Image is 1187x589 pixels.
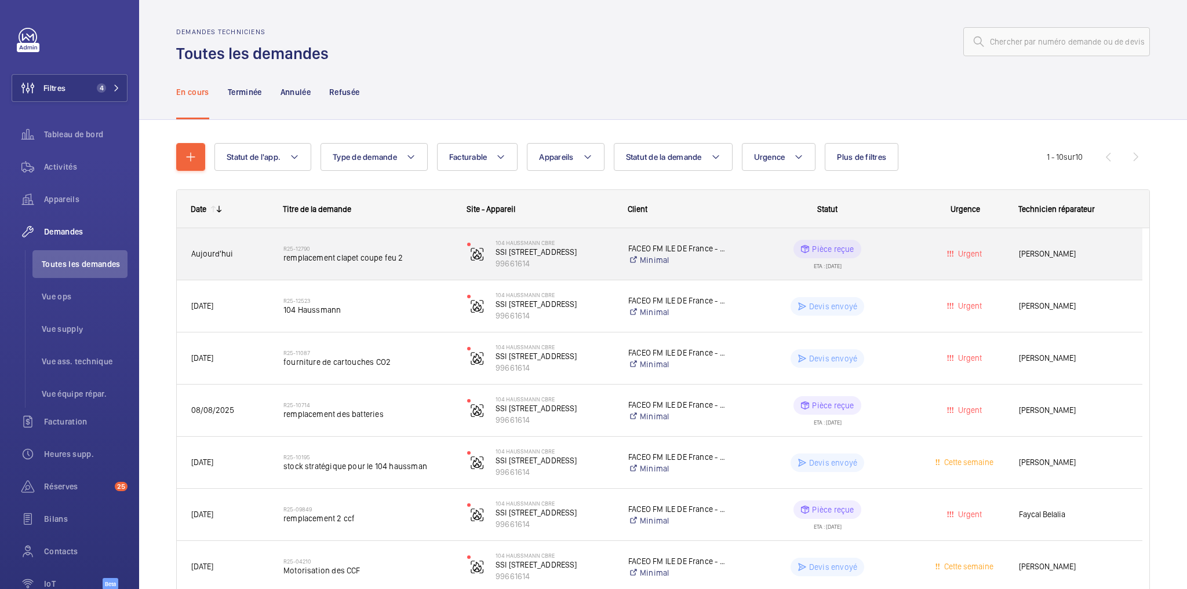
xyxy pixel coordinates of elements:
[191,562,213,571] span: [DATE]
[44,226,128,237] span: Demandes
[496,414,613,426] p: 99661614
[626,152,702,162] span: Statut de la demande
[43,82,65,94] span: Filtres
[496,570,613,582] p: 99661614
[44,416,128,427] span: Facturation
[628,295,728,306] p: FACEO FM ILE DE France - Vinci Facilities SIP
[628,555,728,567] p: FACEO FM ILE DE France - Vinci Facilities SIP
[44,448,128,460] span: Heures supp.
[496,350,613,362] p: SSI [STREET_ADDRESS]
[496,552,613,559] p: 104 Haussmann CBRE
[1019,508,1128,521] span: Faycal Belalia
[44,193,128,205] span: Appareils
[44,546,128,557] span: Contacts
[467,204,515,214] span: Site - Appareil
[321,143,428,171] button: Type de demande
[628,399,728,411] p: FACEO FM ILE DE France - Vinci Facilities SIP
[628,503,728,515] p: FACEO FM ILE DE France - Vinci Facilities SIP
[44,481,110,492] span: Réserves
[628,463,728,474] a: Minimal
[496,518,613,530] p: 99661614
[1019,247,1128,261] span: [PERSON_NAME]
[191,405,234,415] span: 08/08/2025
[742,143,816,171] button: Urgence
[1019,404,1128,417] span: [PERSON_NAME]
[470,247,484,261] img: fire_alarm.svg
[42,323,128,335] span: Vue supply
[12,74,128,102] button: Filtres4
[1019,352,1128,365] span: [PERSON_NAME]
[283,245,452,252] h2: R25-12790
[42,356,128,367] span: Vue ass. technique
[1019,560,1128,573] span: [PERSON_NAME]
[214,143,311,171] button: Statut de l'app.
[956,405,982,415] span: Urgent
[1019,456,1128,469] span: [PERSON_NAME]
[628,306,728,318] a: Minimal
[754,152,785,162] span: Urgence
[496,239,613,246] p: 104 Haussmann CBRE
[283,565,452,576] span: Motorisation des CCF
[496,246,613,258] p: SSI [STREET_ADDRESS]
[942,562,993,571] span: Cette semaine
[283,513,452,524] span: remplacement 2 ccf
[1019,299,1128,313] span: [PERSON_NAME]
[283,401,452,408] h2: R25-10714
[191,458,213,467] span: [DATE]
[42,388,128,400] span: Vue équipe répar.
[809,561,857,573] p: Devis envoyé
[809,457,857,469] p: Devis envoyé
[437,143,518,171] button: Facturable
[814,258,842,269] div: ETA : [DATE]
[496,310,613,321] p: 99661614
[283,506,452,513] h2: R25-09849
[470,560,484,574] img: fire_alarm.svg
[470,456,484,470] img: fire_alarm.svg
[496,559,613,570] p: SSI [STREET_ADDRESS]
[44,513,128,525] span: Bilans
[496,466,613,478] p: 99661614
[614,143,733,171] button: Statut de la demande
[191,353,213,363] span: [DATE]
[283,252,452,264] span: remplacement clapet coupe feu 2
[42,291,128,302] span: Vue ops
[283,460,452,472] span: stock stratégique pour le 104 haussman
[283,453,452,460] h2: R25-10195
[115,482,128,491] span: 25
[227,152,281,162] span: Statut de l'app.
[470,404,484,418] img: fire_alarm.svg
[191,249,233,258] span: Aujourd'hui
[176,28,336,36] h2: Demandes techniciens
[628,204,647,214] span: Client
[539,152,573,162] span: Appareils
[191,510,213,519] span: [DATE]
[628,347,728,358] p: FACEO FM ILE DE France - Vinci Facilities SIP
[951,204,980,214] span: Urgence
[470,352,484,365] img: fire_alarm.svg
[496,448,613,455] p: 104 Haussmann CBRE
[191,204,206,214] div: Date
[283,349,452,356] h2: R25-11087
[496,343,613,350] p: 104 Haussmann CBRE
[809,353,857,364] p: Devis envoyé
[628,567,728,579] a: Minimal
[628,411,728,422] a: Minimal
[42,258,128,270] span: Toutes les demandes
[628,515,728,526] a: Minimal
[496,507,613,518] p: SSI [STREET_ADDRESS]
[812,400,854,411] p: Pièce reçue
[176,43,336,64] h1: Toutes les demandes
[628,358,728,370] a: Minimal
[283,356,452,368] span: fourniture de cartouches CO2
[956,510,982,519] span: Urgent
[496,455,613,466] p: SSI [STREET_ADDRESS]
[814,519,842,529] div: ETA : [DATE]
[628,451,728,463] p: FACEO FM ILE DE France - Vinci Facilities SIP
[496,500,613,507] p: 104 Haussmann CBRE
[228,86,262,98] p: Terminée
[97,83,106,93] span: 4
[496,403,613,414] p: SSI [STREET_ADDRESS]
[1018,204,1095,214] span: Technicien réparateur
[283,558,452,565] h2: R25-04210
[956,353,982,363] span: Urgent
